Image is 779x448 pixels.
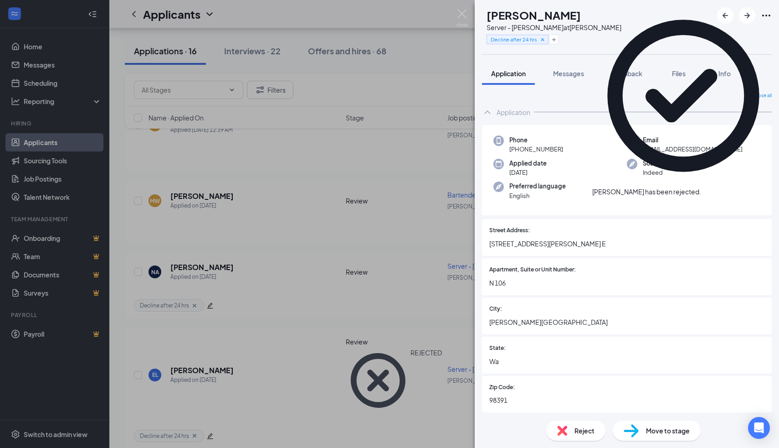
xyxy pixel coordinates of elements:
[748,417,770,439] div: Open Intercom Messenger
[509,182,566,191] span: Preferred language
[489,226,530,235] span: Street Address:
[646,426,690,436] span: Move to stage
[489,395,764,405] span: 98391
[509,145,563,154] span: [PHONE_NUMBER]
[489,344,506,353] span: State:
[509,159,547,168] span: Applied date
[539,36,546,43] svg: Cross
[592,187,701,197] div: [PERSON_NAME] has been rejected.
[491,69,526,78] span: Application
[551,37,557,42] svg: Plus
[509,168,547,177] span: [DATE]
[592,5,774,187] svg: CheckmarkCircle
[509,135,563,145] span: Phone
[497,108,530,117] div: Application
[489,278,764,288] span: N 106
[489,317,764,327] span: [PERSON_NAME][GEOGRAPHIC_DATA]
[553,69,584,78] span: Messages
[489,239,764,249] span: [STREET_ADDRESS][PERSON_NAME] E
[549,35,559,44] button: Plus
[487,7,581,23] h1: [PERSON_NAME]
[509,191,566,200] span: English
[574,426,594,436] span: Reject
[489,356,764,366] span: Wa
[487,23,621,32] div: Server - [PERSON_NAME] at [PERSON_NAME]
[482,107,493,118] svg: ChevronUp
[489,383,515,392] span: Zip Code:
[491,36,537,43] span: Decline after 24 hrs
[489,266,576,274] span: Apartment, Suite or Unit Number:
[489,305,502,313] span: City:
